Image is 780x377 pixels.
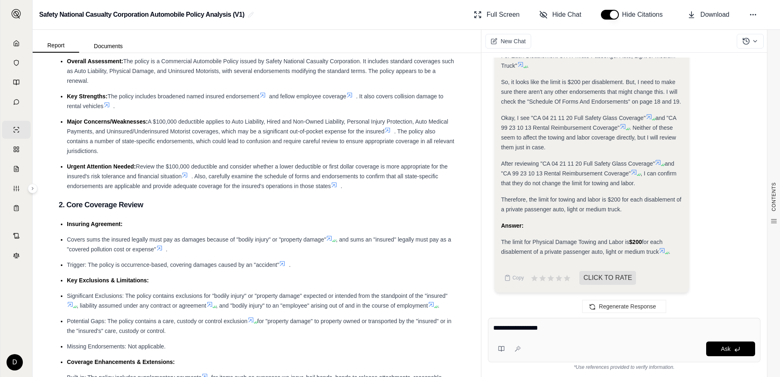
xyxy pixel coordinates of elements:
span: . It also covers collision damage to rental vehicles [67,93,443,109]
a: Custom Report [2,180,31,197]
span: Coverage Enhancements & Extensions: [67,359,175,365]
span: Ask [721,346,730,352]
span: , and "bodily injury" to an "employee" arising out of and in the course of employment [216,302,428,309]
span: New Chat [501,37,525,45]
div: *Use references provided to verify information. [488,362,760,370]
span: After reviewing "CA 04 21 11 20 Full Safety Glass Coverage" [501,160,655,167]
span: Full Screen [487,10,520,20]
a: Legal Search Engine [2,246,31,264]
span: Okay, I see "CA 04 21 11 20 Full Safety Glass Coverage" [501,115,645,121]
button: Ask [706,342,755,356]
span: Potential Gaps: The policy contains a care, custody or control exclusion [67,318,248,324]
h3: 2. Core Coverage Review [59,197,455,212]
h2: Safety National Casualty Corporation Automobile Policy Analysis (V1) [39,7,244,22]
a: Single Policy [2,121,31,139]
span: CONTENTS [771,182,777,211]
span: , and sums an "insured" legally must pay as a "covered pollution cost or expense" [67,236,451,253]
span: . Also, carefully examine the schedule of forms and endorsements to confirm that all state-specif... [67,173,438,189]
a: Chat [2,93,31,111]
strong: $200 [629,239,642,245]
span: Significant Exclusions: The policy contains exclusions for "bodily injury" or "property damage" e... [67,293,448,299]
button: Download [684,7,733,23]
span: Key Exclusions & Limitations: [67,277,149,284]
button: New Chat [485,34,531,49]
span: CLICK TO RATE [579,271,636,285]
button: Expand sidebar [28,184,38,193]
span: Hide Chat [552,10,581,20]
span: and fellow employee coverage [269,93,346,100]
span: . [289,262,290,268]
button: Copy [501,270,527,286]
span: Major Concerns/Weaknesses: [67,118,148,125]
span: and "CA 99 23 10 13 Rental Reimbursement Coverage" [501,115,676,131]
button: Hide Chat [536,7,585,23]
a: Documents Vault [2,54,31,72]
span: for "property damage" to property owned or transported by the "insured" or in the "insured's" car... [67,318,451,334]
span: The limit for Physical Damage Towing and Labor is [501,239,629,245]
span: Insuring Agreement: [67,221,122,227]
span: . [438,302,439,309]
div: D [7,354,23,370]
span: . Neither of these seem to affect the towing and labor coverage directly, but I will review them ... [501,124,676,151]
a: Claim Coverage [2,160,31,178]
a: Policy Comparisons [2,140,31,158]
img: Expand sidebar [11,9,21,19]
span: The policy is a Commercial Automobile Policy issued by Safety National Casualty Corporation. It i... [67,58,454,84]
span: . [113,103,115,109]
a: Prompt Library [2,73,31,91]
button: Full Screen [470,7,523,23]
span: . [166,246,168,253]
span: A $100,000 deductible applies to Auto Liability, Hired and Non-Owned Liability, Personal Injury P... [67,118,448,135]
span: Hide Citations [622,10,668,20]
span: Missing Endorsements: Not applicable. [67,343,166,350]
a: Coverage Table [2,199,31,217]
span: The policy includes broadened named insured endorsement [108,93,259,100]
button: Regenerate Response [582,300,666,313]
span: . [669,248,670,255]
span: . The policy also contains a number of state-specific endorsements, which could lead to confusion... [67,128,454,154]
span: Urgent Attention Needed: [67,163,136,170]
a: Contract Analysis [2,227,31,245]
span: Review the $100,000 deductible and consider whether a lower deductible or first dollar coverage i... [67,163,448,180]
a: Home [2,34,31,52]
span: Key Strengths: [67,93,108,100]
span: Regenerate Response [599,303,656,310]
span: Copy [512,275,524,281]
span: So, it looks like the limit is $200 per disablement. But, I need to make sure there aren't any ot... [501,79,681,105]
span: Trigger: The policy is occurrence-based, covering damages caused by an "accident" [67,262,279,268]
span: Covers sums the insured legally must pay as damages because of "bodily injury" or "property damage" [67,236,326,243]
span: , liability assumed under any contract or agreement [77,302,206,309]
strong: Answer: [501,222,523,229]
button: Documents [79,40,137,53]
button: Expand sidebar [8,6,24,22]
span: . [527,62,529,69]
span: . [341,183,342,189]
span: Overall Assessment: [67,58,123,64]
span: Download [700,10,729,20]
button: Report [33,39,79,53]
span: Therefore, the limit for towing and labor is $200 for each disablement of a private passenger aut... [501,196,681,213]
